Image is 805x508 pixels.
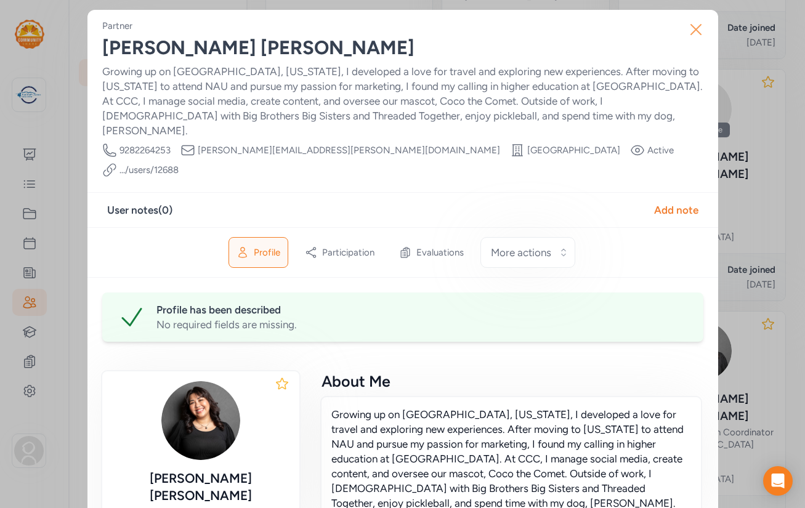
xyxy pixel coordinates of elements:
[527,144,620,156] span: [GEOGRAPHIC_DATA]
[491,245,551,260] span: More actions
[322,371,701,391] div: About Me
[647,144,674,156] span: Active
[654,203,698,217] div: Add note
[254,246,280,259] span: Profile
[102,37,703,59] div: [PERSON_NAME] [PERSON_NAME]
[161,381,240,460] img: H8OIFO8KQxia3U8pKRgj
[102,20,132,32] div: Partner
[198,144,500,156] span: [PERSON_NAME][EMAIL_ADDRESS][PERSON_NAME][DOMAIN_NAME]
[416,246,464,259] span: Evaluations
[107,203,172,217] div: User notes ( 0 )
[322,246,374,259] span: Participation
[102,64,703,138] div: Growing up on [GEOGRAPHIC_DATA], [US_STATE], I developed a love for travel and exploring new expe...
[112,470,289,504] div: [PERSON_NAME] [PERSON_NAME]
[480,237,575,268] button: More actions
[156,317,689,332] div: No required fields are missing.
[119,164,179,176] a: .../users/12688
[156,302,689,317] div: Profile has been described
[763,466,793,496] div: Open Intercom Messenger
[119,144,171,156] span: 9282264253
